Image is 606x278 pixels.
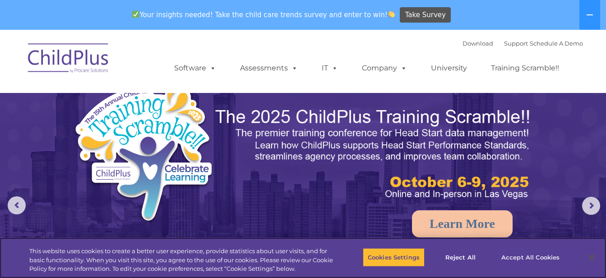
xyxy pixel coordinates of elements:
[504,40,528,47] a: Support
[363,248,425,267] button: Cookies Settings
[463,40,493,47] a: Download
[582,247,601,267] button: Close
[132,11,139,18] img: ✅
[405,7,446,23] span: Take Survey
[313,59,347,77] a: IT
[353,59,416,77] a: Company
[530,40,583,47] a: Schedule A Demo
[129,6,399,23] span: Your insights needed! Take the child care trends survey and enter to win!
[23,37,114,82] img: ChildPlus by Procare Solutions
[231,59,307,77] a: Assessments
[29,247,333,273] div: This website uses cookies to create a better user experience, provide statistics about user visit...
[388,11,395,18] img: 👏
[422,59,476,77] a: University
[432,248,489,267] button: Reject All
[463,40,583,47] font: |
[125,60,153,66] span: Last name
[400,7,451,23] a: Take Survey
[482,59,568,77] a: Training Scramble!!
[165,59,225,77] a: Software
[496,248,564,267] button: Accept All Cookies
[412,210,513,237] a: Learn More
[125,97,164,103] span: Phone number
